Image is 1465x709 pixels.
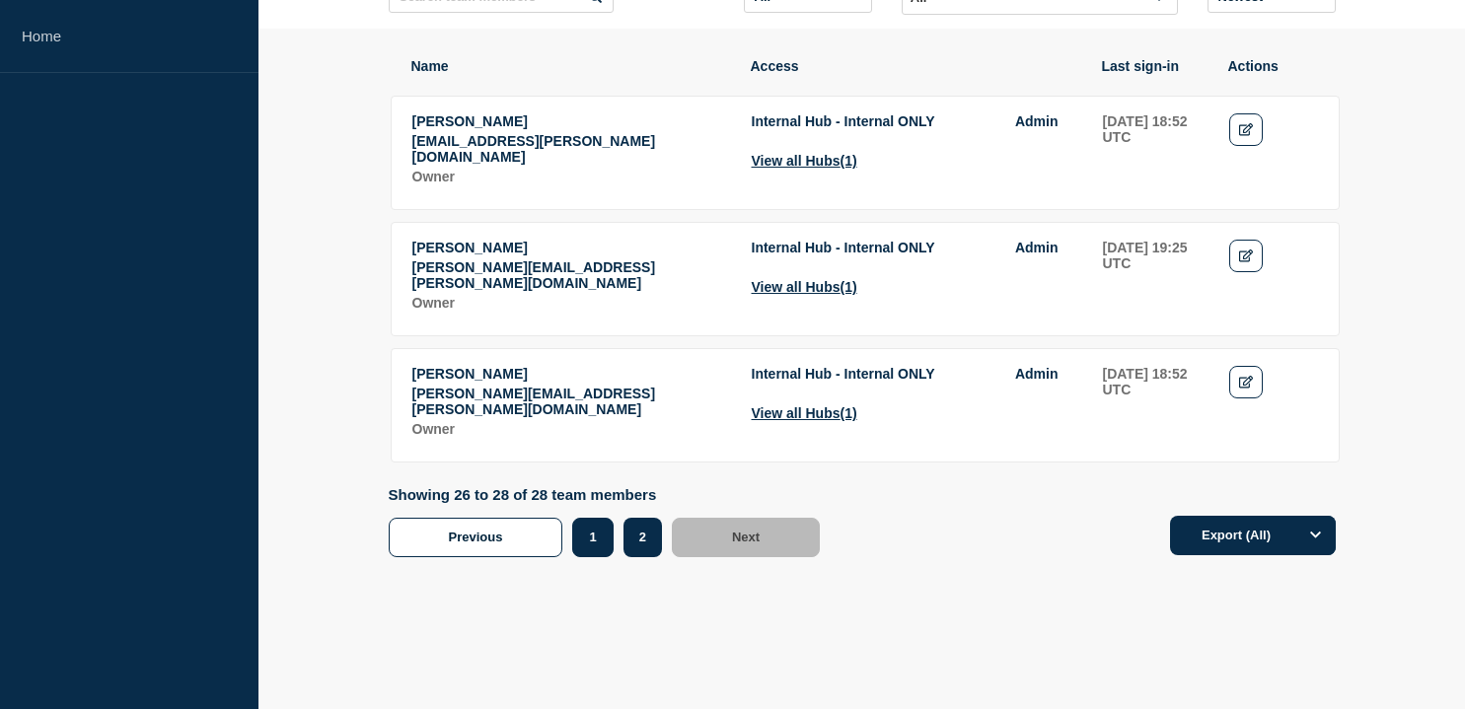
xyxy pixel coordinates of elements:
[449,530,503,544] span: Previous
[752,405,857,421] button: View all Hubs(1)
[412,366,528,382] span: [PERSON_NAME]
[732,530,760,544] span: Next
[412,133,730,165] p: Email: averi.moccia@amwell.com
[752,113,935,129] span: Internal Hub - Internal ONLY
[841,153,857,169] span: (1)
[1227,57,1318,75] th: Actions
[412,421,730,437] p: Role: Owner
[752,240,935,255] span: Internal Hub - Internal ONLY
[412,386,730,417] p: Email: mohammad.altaf@amwell.com
[1102,239,1209,316] td: Last sign-in: 2025-09-24 19:25 UTC
[623,518,662,557] button: 2
[752,153,857,169] button: View all Hubs(1)
[412,240,730,255] p: Name: Nelson Moura
[1229,240,1264,272] a: Edit
[1228,239,1319,316] td: Actions: Edit
[841,279,857,295] span: (1)
[412,113,528,129] span: [PERSON_NAME]
[389,486,831,503] p: Showing 26 to 28 of 28 team members
[1015,113,1059,129] span: Admin
[1229,113,1264,146] a: Edit
[1102,365,1209,442] td: Last sign-in: 2025-09-24 18:52 UTC
[1228,112,1319,189] td: Actions: Edit
[1296,516,1336,555] button: Options
[389,518,563,557] button: Previous
[752,279,857,295] button: View all Hubs(1)
[412,259,730,291] p: Email: nelson.moura@amwell.com
[752,240,1059,255] li: Access to Hub Internal Hub - Internal ONLY with role Admin
[1015,366,1059,382] span: Admin
[1170,516,1336,555] button: Export (All)
[410,57,730,75] th: Name
[412,113,730,129] p: Name: Averi Moccia
[841,405,857,421] span: (1)
[412,169,730,184] p: Role: Owner
[1101,57,1208,75] th: Last sign-in
[752,366,1059,382] li: Access to Hub Internal Hub - Internal ONLY with role Admin
[750,57,1081,75] th: Access
[752,366,935,382] span: Internal Hub - Internal ONLY
[672,518,820,557] button: Next
[412,295,730,311] p: Role: Owner
[412,240,528,255] span: [PERSON_NAME]
[1015,240,1059,255] span: Admin
[1229,366,1264,398] a: Edit
[1102,112,1209,189] td: Last sign-in: 2024-08-05 18:52 UTC
[412,366,730,382] p: Name: Mohammad Altaf
[752,113,1059,129] li: Access to Hub Internal Hub - Internal ONLY with role Admin
[572,518,613,557] button: 1
[1228,365,1319,442] td: Actions: Edit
